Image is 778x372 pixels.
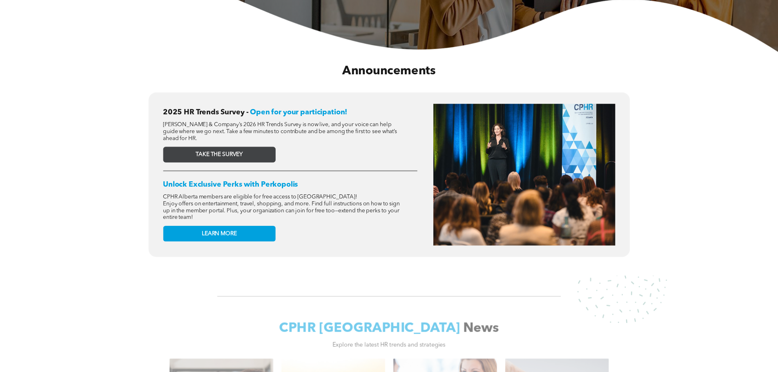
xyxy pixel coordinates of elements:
span: TAKE THE SURVEY [196,151,243,158]
span: Open for your participation! [250,109,347,116]
span: Explore the latest HR trends and strategies [332,342,446,348]
span: Announcements [342,65,435,77]
span: [PERSON_NAME] & Company’s 2026 HR Trends Survey is now live, and your voice can help guide where ... [163,122,397,141]
a: TAKE THE SURVEY [163,147,275,162]
span: CPHR Alberta members are eligible for free access to [GEOGRAPHIC_DATA]! [163,194,357,200]
span: News [463,322,499,335]
span: CPHR [GEOGRAPHIC_DATA] [279,322,460,335]
span: Unlock Exclusive Perks with Perkopolis [163,181,298,188]
span: LEARN MORE [202,230,237,237]
a: LEARN MORE [163,226,275,241]
span: 2025 HR Trends Survey - [163,109,248,116]
span: Enjoy offers on entertainment, travel, shopping, and more. Find full instructions on how to sign ... [163,201,400,220]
